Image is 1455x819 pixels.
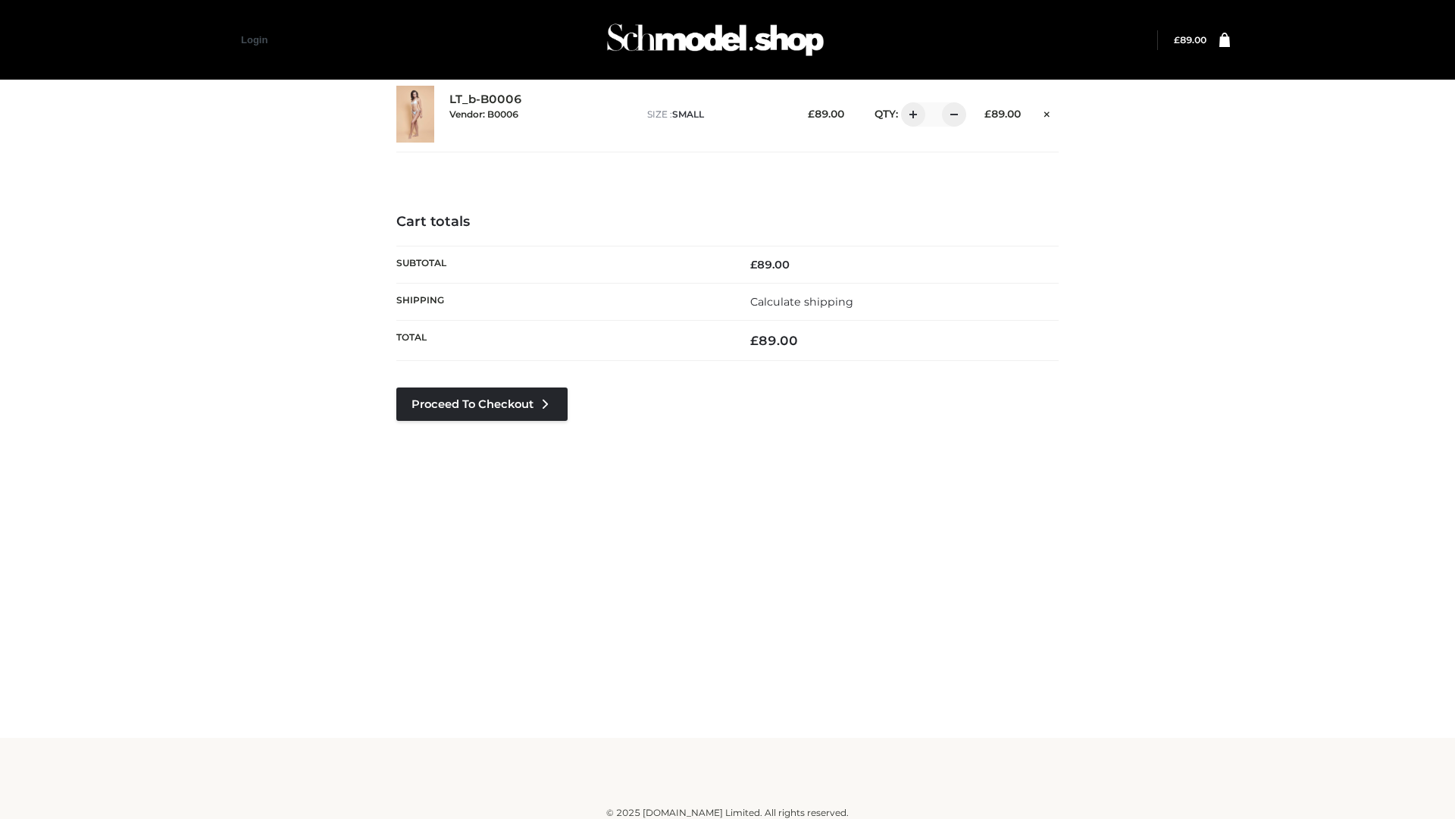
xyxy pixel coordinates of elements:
a: £89.00 [1174,34,1206,45]
span: £ [984,108,991,120]
a: Remove this item [1036,102,1059,122]
th: Subtotal [396,246,727,283]
bdi: 89.00 [984,108,1021,120]
span: SMALL [672,108,704,120]
small: Vendor: B0006 [449,108,518,120]
a: Calculate shipping [750,295,853,309]
h4: Cart totals [396,214,1059,231]
div: LT_b-B0006 [449,93,632,135]
span: £ [750,333,759,348]
img: Schmodel Admin 964 [602,10,829,70]
th: Total [396,321,727,361]
bdi: 89.00 [808,108,844,120]
bdi: 89.00 [1174,34,1206,45]
span: £ [750,258,757,271]
div: QTY: [859,102,961,127]
a: Login [241,34,268,45]
a: Proceed to Checkout [396,388,568,421]
span: £ [808,108,815,120]
span: £ [1174,34,1180,45]
p: size : [647,108,784,121]
bdi: 89.00 [750,258,790,271]
th: Shipping [396,283,727,320]
bdi: 89.00 [750,333,798,348]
